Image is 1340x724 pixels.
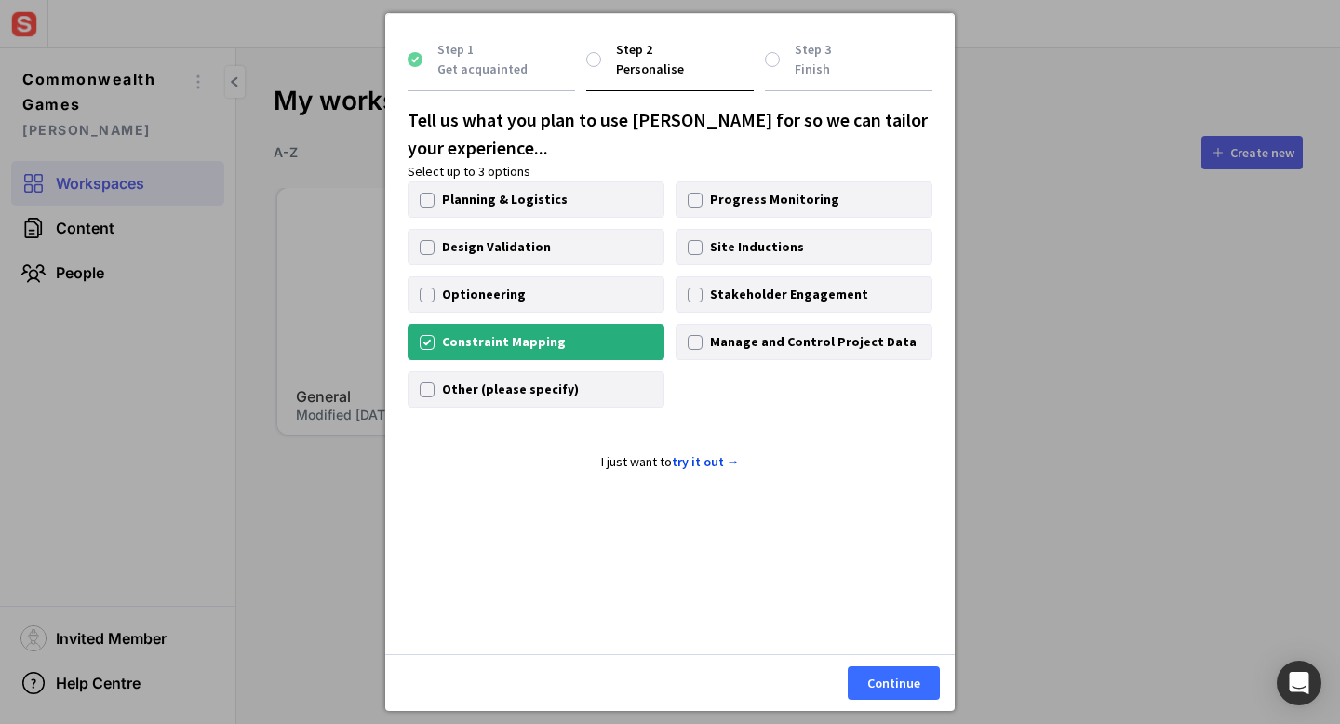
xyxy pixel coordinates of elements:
[616,40,652,60] div: Step 2
[408,162,932,181] div: Select up to 3 options
[408,106,932,162] div: Tell us what you plan to use [PERSON_NAME] for so we can tailor your experience...
[408,324,664,360] div: Constraint Mapping
[411,56,419,63] img: icon-success__white-bold.svg
[676,324,932,360] div: Manage and Control Project Data
[795,60,830,79] div: Finish
[408,276,664,313] div: Optioneering
[672,453,740,470] a: try it out →
[676,181,932,218] div: Progress Monitoring
[1277,661,1321,705] div: Open Intercom Messenger
[616,60,684,79] div: Personalise
[408,452,932,472] p: I just want to
[408,181,664,218] div: Planning & Logistics
[676,276,932,313] div: Stakeholder Engagement
[408,229,664,265] div: Design Validation
[408,371,664,408] div: Other (please specify)
[437,40,474,60] div: Step 1
[423,339,431,346] img: icon-success__white-bold.svg
[848,666,940,700] button: Continue
[676,229,932,265] div: Site Inductions
[437,60,528,79] div: Get acquainted
[795,40,831,60] div: Step 3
